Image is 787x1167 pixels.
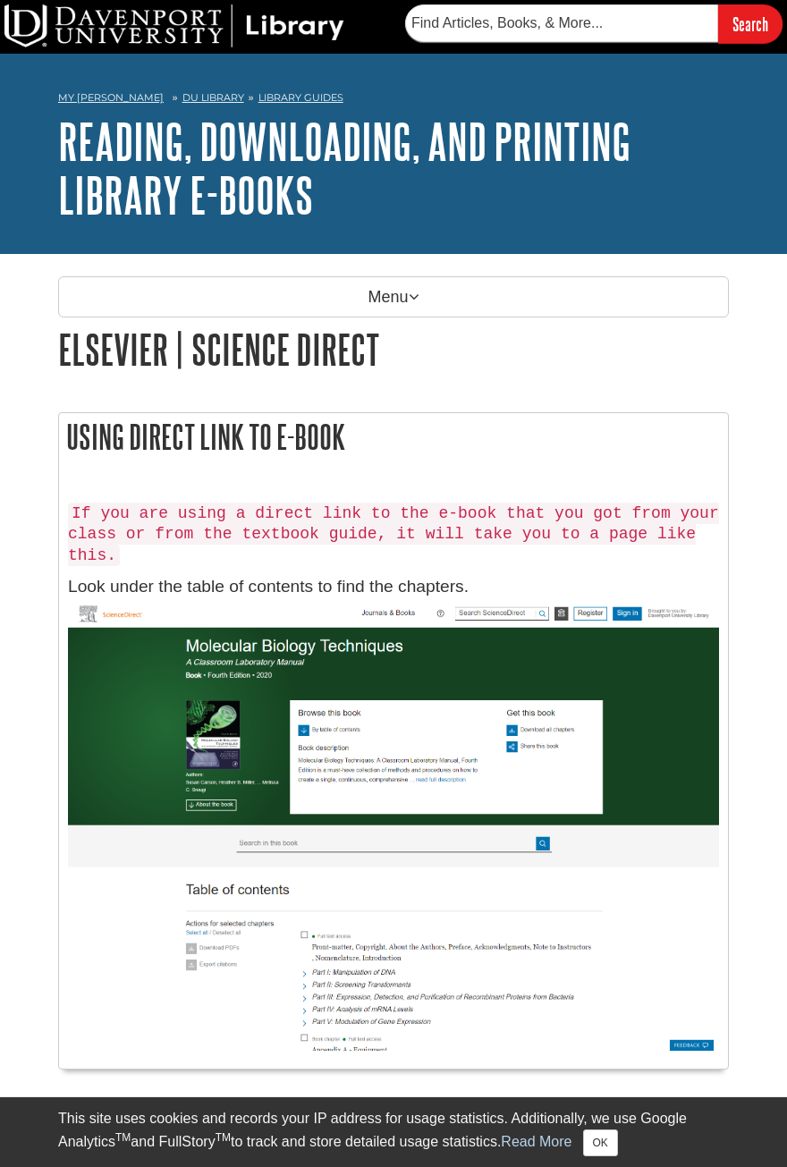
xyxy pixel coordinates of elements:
[59,413,728,461] h2: Using Direct Link to E-book
[718,4,783,43] input: Search
[58,86,729,114] nav: breadcrumb
[583,1129,618,1156] button: Close
[405,4,783,43] form: Searches DU Library's articles, books, and more
[258,91,343,104] a: Library Guides
[58,276,729,317] p: Menu
[68,600,719,1051] img: ebook
[58,114,630,223] a: Reading, Downloading, and Printing Library E-books
[115,1131,131,1144] sup: TM
[58,326,729,372] h1: Elsevier | Science Direct
[68,503,719,567] code: If you are using a direct link to the e-book that you got from your class or from the textbook gu...
[68,493,719,1060] div: Look under the table of contents to find the chapters.
[58,90,164,106] a: My [PERSON_NAME]
[216,1131,231,1144] sup: TM
[182,91,244,104] a: DU Library
[4,4,344,47] img: DU Library
[405,4,718,42] input: Find Articles, Books, & More...
[58,1108,729,1156] div: This site uses cookies and records your IP address for usage statistics. Additionally, we use Goo...
[501,1134,571,1149] a: Read More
